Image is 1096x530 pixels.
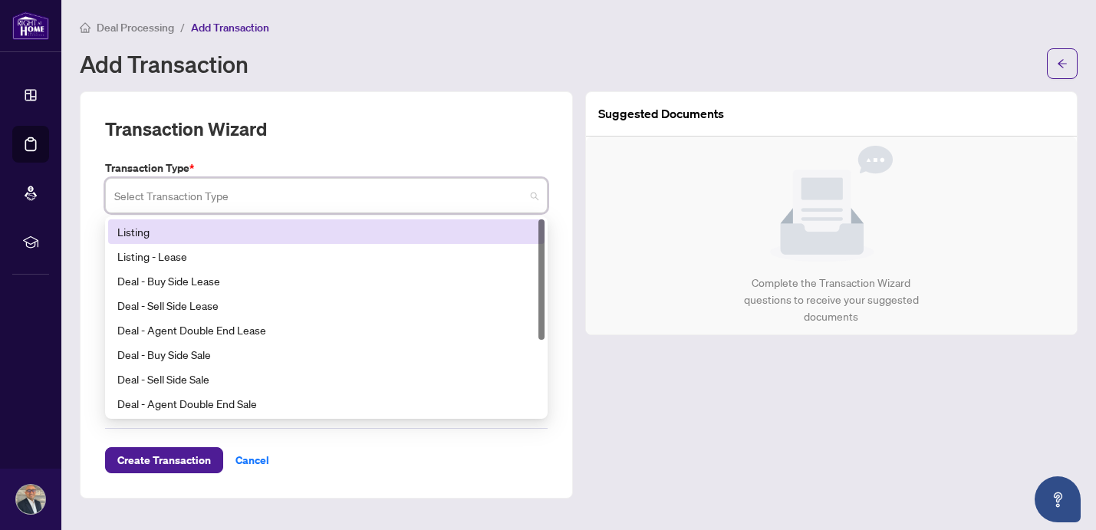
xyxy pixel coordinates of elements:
[117,272,535,289] div: Deal - Buy Side Lease
[105,117,267,141] h2: Transaction Wizard
[727,275,935,325] div: Complete the Transaction Wizard questions to receive your suggested documents
[105,447,223,473] button: Create Transaction
[117,297,535,314] div: Deal - Sell Side Lease
[117,248,535,265] div: Listing - Lease
[80,22,91,33] span: home
[105,160,548,176] label: Transaction Type
[1035,476,1081,522] button: Open asap
[80,51,248,76] h1: Add Transaction
[117,395,535,412] div: Deal - Agent Double End Sale
[117,448,211,472] span: Create Transaction
[223,447,281,473] button: Cancel
[191,21,269,35] span: Add Transaction
[117,370,535,387] div: Deal - Sell Side Sale
[108,391,545,416] div: Deal - Agent Double End Sale
[235,448,269,472] span: Cancel
[1057,58,1068,69] span: arrow-left
[180,18,185,36] li: /
[108,293,545,318] div: Deal - Sell Side Lease
[108,219,545,244] div: Listing
[117,223,535,240] div: Listing
[108,318,545,342] div: Deal - Agent Double End Lease
[16,485,45,514] img: Profile Icon
[598,104,724,123] article: Suggested Documents
[770,146,893,262] img: Null State Icon
[108,244,545,268] div: Listing - Lease
[117,346,535,363] div: Deal - Buy Side Sale
[108,268,545,293] div: Deal - Buy Side Lease
[108,367,545,391] div: Deal - Sell Side Sale
[108,342,545,367] div: Deal - Buy Side Sale
[117,321,535,338] div: Deal - Agent Double End Lease
[97,21,174,35] span: Deal Processing
[12,12,49,40] img: logo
